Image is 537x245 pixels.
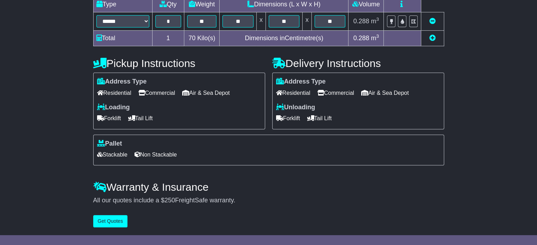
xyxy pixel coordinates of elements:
[371,35,379,42] span: m
[220,31,348,46] td: Dimensions in Centimetre(s)
[93,57,265,69] h4: Pickup Instructions
[303,12,312,31] td: x
[376,17,379,22] sup: 3
[152,31,184,46] td: 1
[97,87,131,98] span: Residential
[276,113,300,124] span: Forklift
[97,149,127,160] span: Stackable
[97,78,147,86] label: Address Type
[165,197,175,204] span: 250
[128,113,153,124] span: Tail Lift
[272,57,444,69] h4: Delivery Instructions
[97,104,130,111] label: Loading
[256,12,265,31] td: x
[353,35,369,42] span: 0.288
[138,87,175,98] span: Commercial
[376,33,379,39] sup: 3
[184,31,220,46] td: Kilo(s)
[97,140,122,148] label: Pallet
[93,181,444,193] h4: Warranty & Insurance
[317,87,354,98] span: Commercial
[97,113,121,124] span: Forklift
[93,31,152,46] td: Total
[93,215,128,227] button: Get Quotes
[353,18,369,25] span: 0.288
[135,149,177,160] span: Non Stackable
[182,87,230,98] span: Air & Sea Depot
[307,113,332,124] span: Tail Lift
[93,197,444,204] div: All our quotes include a $ FreightSafe warranty.
[276,87,310,98] span: Residential
[276,104,315,111] label: Unloading
[429,18,436,25] a: Remove this item
[361,87,409,98] span: Air & Sea Depot
[429,35,436,42] a: Add new item
[371,18,379,25] span: m
[276,78,326,86] label: Address Type
[189,35,196,42] span: 70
